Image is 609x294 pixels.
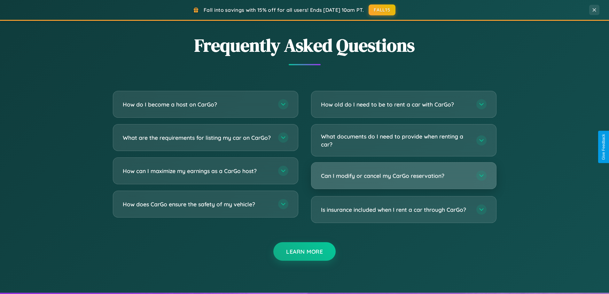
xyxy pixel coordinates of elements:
button: Learn More [273,242,336,261]
div: Give Feedback [601,134,606,160]
h3: What documents do I need to provide when renting a car? [321,132,470,148]
span: Fall into savings with 15% off for all users! Ends [DATE] 10am PT. [204,7,364,13]
h3: What are the requirements for listing my car on CarGo? [123,134,272,142]
h3: Can I modify or cancel my CarGo reservation? [321,172,470,180]
h3: How can I maximize my earnings as a CarGo host? [123,167,272,175]
h3: How do I become a host on CarGo? [123,100,272,108]
h3: Is insurance included when I rent a car through CarGo? [321,206,470,214]
h2: Frequently Asked Questions [113,33,496,58]
h3: How does CarGo ensure the safety of my vehicle? [123,200,272,208]
button: FALL15 [369,4,395,15]
h3: How old do I need to be to rent a car with CarGo? [321,100,470,108]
